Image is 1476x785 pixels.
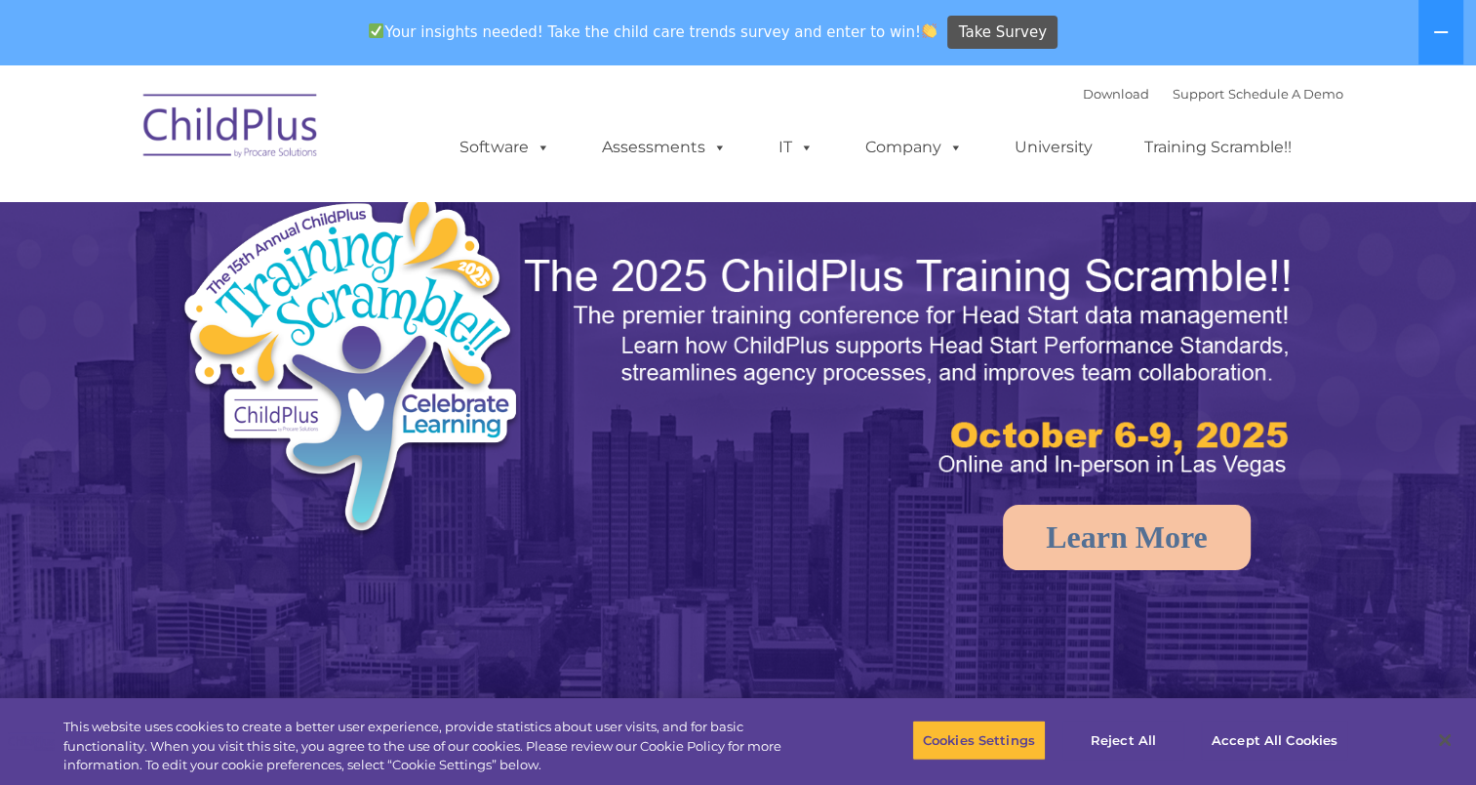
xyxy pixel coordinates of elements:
[1125,128,1311,167] a: Training Scramble!!
[134,80,329,178] img: ChildPlus by Procare Solutions
[846,128,982,167] a: Company
[63,718,812,775] div: This website uses cookies to create a better user experience, provide statistics about user visit...
[271,209,354,224] span: Phone number
[1083,86,1343,102] font: |
[995,128,1112,167] a: University
[271,129,331,144] span: Last name
[361,13,945,51] span: Your insights needed! Take the child care trends survey and enter to win!
[1062,720,1184,761] button: Reject All
[959,16,1047,50] span: Take Survey
[759,128,833,167] a: IT
[440,128,570,167] a: Software
[1201,720,1348,761] button: Accept All Cookies
[1003,505,1251,570] a: Learn More
[369,23,383,38] img: ✅
[1173,86,1224,102] a: Support
[1228,86,1343,102] a: Schedule A Demo
[912,720,1046,761] button: Cookies Settings
[947,16,1057,50] a: Take Survey
[582,128,746,167] a: Assessments
[1423,719,1466,762] button: Close
[922,23,937,38] img: 👏
[1083,86,1149,102] a: Download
